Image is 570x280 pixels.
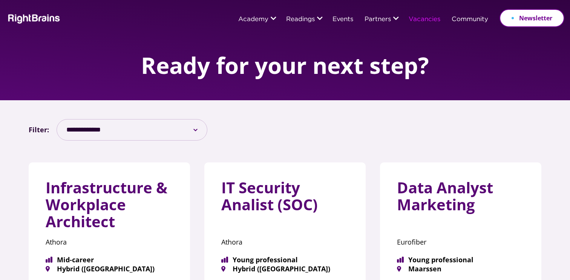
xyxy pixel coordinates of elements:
h3: Data Analyst Marketing [397,179,524,219]
span: Hybrid ([GEOGRAPHIC_DATA]) [46,265,173,272]
p: Athora [221,236,349,249]
span: Mid-career [46,256,173,263]
a: Community [452,16,488,23]
span: Young professional [221,256,349,263]
p: Eurofiber [397,236,524,249]
span: Hybrid ([GEOGRAPHIC_DATA]) [221,265,349,272]
a: Readings [286,16,315,23]
span: Maarssen [397,265,524,272]
img: Rightbrains [6,13,60,24]
a: Academy [238,16,268,23]
h3: Infrastructure & Workplace Architect [46,179,173,236]
a: Events [332,16,353,23]
label: Filter: [29,124,49,136]
h1: Ready for your next step? [141,53,429,78]
a: Vacancies [409,16,440,23]
a: Newsletter [500,9,564,27]
p: Athora [46,236,173,249]
a: Partners [365,16,391,23]
span: Young professional [397,256,524,263]
h3: IT Security Analist (SOC) [221,179,349,219]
